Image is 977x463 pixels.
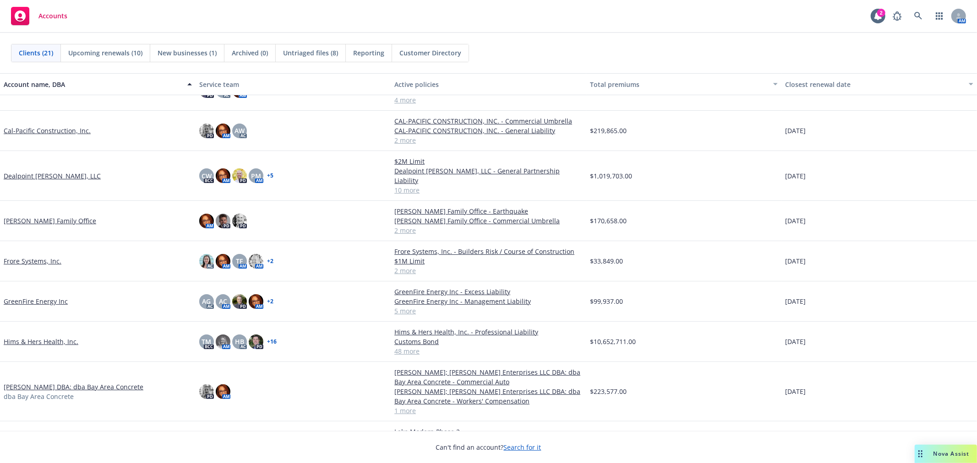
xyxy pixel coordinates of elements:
[391,73,586,95] button: Active policies
[394,80,583,89] div: Active policies
[394,216,583,226] a: [PERSON_NAME] Family Office - Commercial Umbrella
[353,48,384,58] span: Reporting
[590,337,636,346] span: $10,652,711.00
[933,450,970,458] span: Nova Assist
[4,171,101,181] a: Dealpoint [PERSON_NAME], LLC
[236,256,243,266] span: TF
[4,216,96,226] a: [PERSON_NAME] Family Office
[394,156,583,166] a: $2M Limit
[394,306,583,316] a: 5 more
[219,296,227,306] span: AC
[158,48,217,58] span: New businesses (1)
[4,256,61,266] a: Frore Systems, Inc.
[202,171,212,181] span: CW
[504,443,541,452] a: Search for it
[199,214,214,228] img: photo
[394,287,583,296] a: GreenFire Energy Inc - Excess Liability
[199,254,214,269] img: photo
[4,337,78,346] a: Hims & Hers Health, Inc.
[394,346,583,356] a: 48 more
[394,185,583,195] a: 10 more
[394,226,583,235] a: 2 more
[590,216,627,226] span: $170,658.00
[394,406,583,415] a: 1 more
[199,124,214,138] img: photo
[909,7,928,25] a: Search
[394,166,583,185] a: Dealpoint [PERSON_NAME], LLC - General Partnership Liability
[785,387,806,396] span: [DATE]
[394,367,583,387] a: [PERSON_NAME]; [PERSON_NAME] Enterprises LLC DBA: dba Bay Area Concrete - Commercial Auto
[19,48,53,58] span: Clients (21)
[785,216,806,226] span: [DATE]
[202,296,211,306] span: AG
[394,95,583,105] a: 4 more
[590,387,627,396] span: $223,577.00
[394,206,583,216] a: [PERSON_NAME] Family Office - Earthquake
[216,384,230,399] img: photo
[586,73,782,95] button: Total premiums
[394,247,583,256] a: Frore Systems, Inc. - Builders Risk / Course of Construction
[394,427,583,436] a: Lake Modern Phase 2
[251,171,261,181] span: PM
[915,445,977,463] button: Nova Assist
[216,124,230,138] img: photo
[4,80,182,89] div: Account name, DBA
[196,73,391,95] button: Service team
[249,334,263,349] img: photo
[785,171,806,181] span: [DATE]
[216,334,230,349] img: photo
[785,256,806,266] span: [DATE]
[216,168,230,183] img: photo
[930,7,949,25] a: Switch app
[4,392,74,401] span: dba Bay Area Concrete
[394,296,583,306] a: GreenFire Energy Inc - Management Liability
[235,126,245,135] span: AW
[267,258,273,264] a: + 2
[232,168,247,183] img: photo
[283,48,338,58] span: Untriaged files (8)
[394,116,583,126] a: CAL-PACIFIC CONSTRUCTION, INC. - Commercial Umbrella
[249,294,263,309] img: photo
[590,126,627,135] span: $219,865.00
[785,337,806,346] span: [DATE]
[394,256,583,266] a: $1M Limit
[232,294,247,309] img: photo
[394,327,583,337] a: Hims & Hers Health, Inc. - Professional Liability
[38,12,67,20] span: Accounts
[199,80,388,89] div: Service team
[590,256,623,266] span: $33,849.00
[436,442,541,452] span: Can't find an account?
[915,445,926,463] div: Drag to move
[4,382,143,392] a: [PERSON_NAME] DBA: dba Bay Area Concrete
[785,80,963,89] div: Closest renewal date
[267,299,273,304] a: + 2
[785,296,806,306] span: [DATE]
[202,337,211,346] span: TM
[267,339,277,345] a: + 16
[68,48,142,58] span: Upcoming renewals (10)
[394,135,583,145] a: 2 more
[785,126,806,135] span: [DATE]
[232,214,247,228] img: photo
[232,48,268,58] span: Archived (0)
[399,48,461,58] span: Customer Directory
[7,3,71,29] a: Accounts
[4,296,68,306] a: GreenFire Energy Inc
[590,296,623,306] span: $99,937.00
[394,266,583,275] a: 2 more
[216,214,230,228] img: photo
[394,387,583,406] a: [PERSON_NAME]; [PERSON_NAME] Enterprises LLC DBA: dba Bay Area Concrete - Workers' Compensation
[394,337,583,346] a: Customs Bond
[199,384,214,399] img: photo
[590,171,632,181] span: $1,019,703.00
[877,9,885,17] div: 2
[781,73,977,95] button: Closest renewal date
[394,126,583,135] a: CAL-PACIFIC CONSTRUCTION, INC. - General Liability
